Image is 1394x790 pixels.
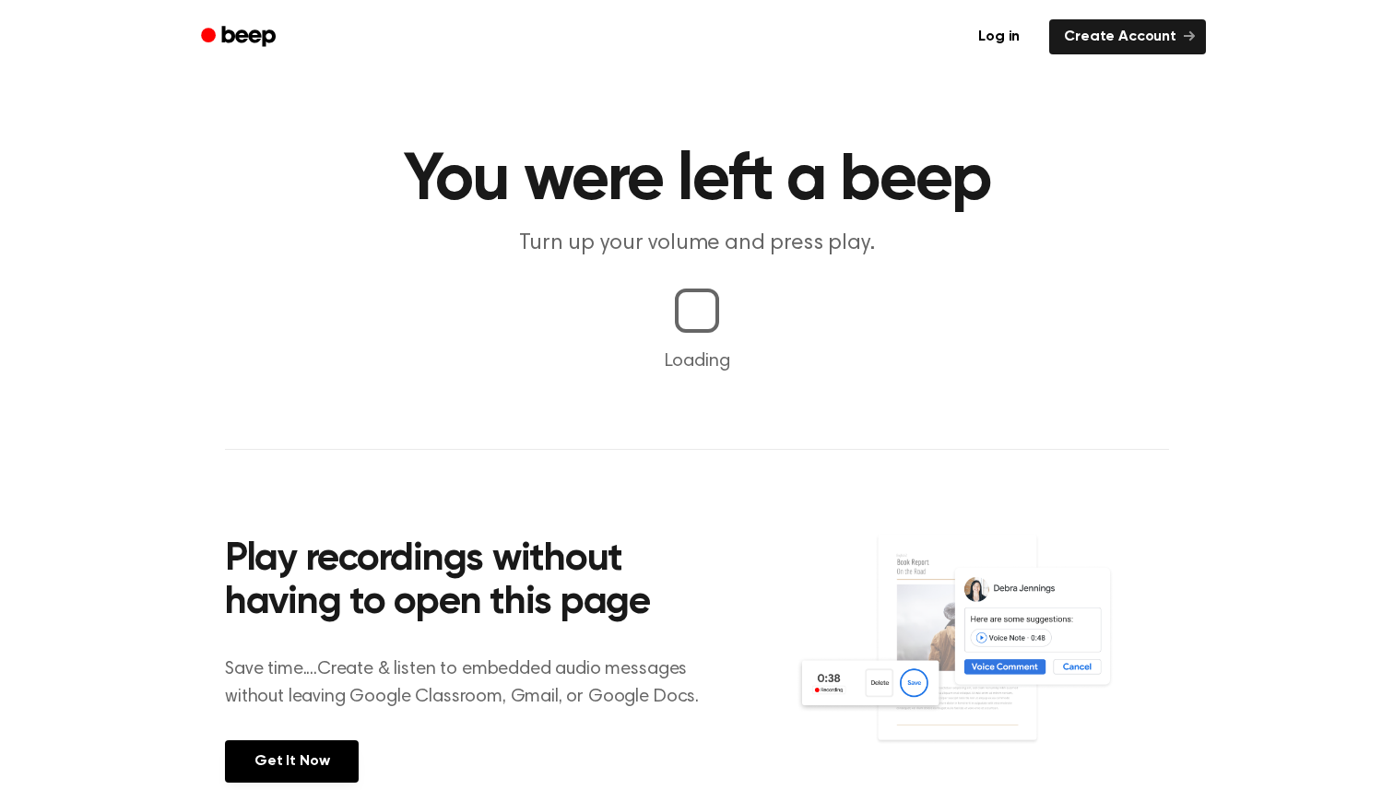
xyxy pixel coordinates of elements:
img: Voice Comments on Docs and Recording Widget [796,533,1169,781]
a: Get It Now [225,740,359,783]
p: Loading [22,348,1372,375]
p: Turn up your volume and press play. [343,229,1051,259]
h2: Play recordings without having to open this page [225,538,722,626]
a: Create Account [1049,19,1206,54]
a: Log in [960,16,1038,58]
p: Save time....Create & listen to embedded audio messages without leaving Google Classroom, Gmail, ... [225,655,722,711]
a: Beep [188,19,292,55]
h1: You were left a beep [225,147,1169,214]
